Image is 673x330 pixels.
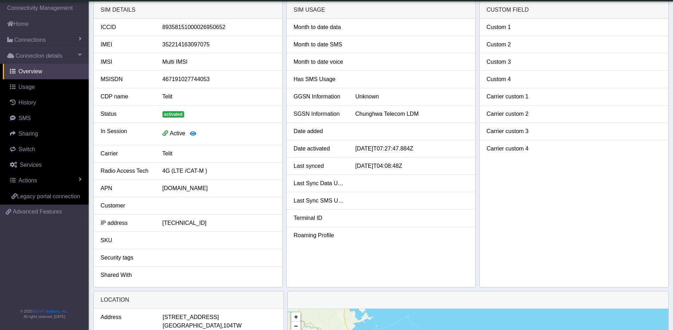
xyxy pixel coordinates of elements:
div: 89358151000026950652 [157,23,281,32]
div: Date activated [288,144,350,153]
div: Address [95,313,158,330]
a: Actions [3,173,89,188]
span: Legacy portal connection [17,193,80,199]
div: CDP name [95,92,157,101]
div: Telit [157,92,281,101]
div: [DOMAIN_NAME] [157,184,281,193]
div: Carrier [95,149,157,158]
div: [DATE]T07:27:47.884Z [350,144,474,153]
a: Sharing [3,126,89,142]
div: Last Sync SMS Usage [288,197,350,205]
div: Chunghwa Telecom LDM [350,110,474,118]
div: Last Sync Data Usage [288,179,350,188]
span: Overview [18,68,42,74]
div: In Session [95,127,157,141]
div: Carrier custom 4 [481,144,543,153]
div: Status [95,110,157,118]
div: Customer [95,201,157,210]
div: Radio Access Tech [95,167,157,175]
div: 352214163097075 [157,40,281,49]
span: [GEOGRAPHIC_DATA], [163,322,224,330]
div: Month to date voice [288,58,350,66]
div: Unknown [350,92,474,101]
div: Roaming Profile [288,231,350,240]
div: Custom 4 [481,75,543,84]
span: Switch [18,146,35,152]
span: Connections [14,36,46,44]
div: Last synced [288,162,350,170]
div: Terminal ID [288,214,350,222]
a: Telit IoT Solutions, Inc. [32,309,67,313]
div: Month to date data [288,23,350,32]
div: SGSN Information [288,110,350,118]
div: Has SMS Usage [288,75,350,84]
div: IMSI [95,58,157,66]
div: [DATE]T04:08:48Z [350,162,474,170]
div: Custom 3 [481,58,543,66]
div: Month to date SMS [288,40,350,49]
div: Custom 2 [481,40,543,49]
span: TW [233,322,242,330]
div: 467191027744053 [157,75,281,84]
a: Overview [3,64,89,79]
div: MSISDN [95,75,157,84]
div: SIM details [94,1,282,19]
div: Multi IMSI [157,58,281,66]
div: Date added [288,127,350,136]
div: Carrier custom 2 [481,110,543,118]
button: View session details [185,127,201,141]
font: Home [13,21,29,27]
div: APN [95,184,157,193]
span: [STREET_ADDRESS] [163,313,219,322]
span: Services [20,162,42,168]
a: Zoom in [291,312,300,322]
span: 104 [224,322,233,330]
div: [TECHNICAL_ID] [157,219,281,227]
div: Shared With [95,271,157,279]
div: Carrier custom 3 [481,127,543,136]
span: Connection details [16,52,62,60]
span: Actions [18,177,37,183]
span: Active [170,130,186,136]
div: IMEI [95,40,157,49]
div: Custom 1 [481,23,543,32]
span: Sharing [18,131,38,137]
div: SKU [95,236,157,245]
span: SMS [18,115,31,121]
span: Advanced Features [13,207,62,216]
div: Custom field [480,1,668,19]
a: History [3,95,89,110]
div: IP address [95,219,157,227]
a: Switch [3,142,89,157]
span: Usage [18,84,35,90]
a: SMS [3,110,89,126]
span: activated [162,111,184,118]
a: Services [3,157,89,173]
div: ICCID [95,23,157,32]
div: Telit [157,149,281,158]
a: Usage [3,79,89,95]
div: Security tags [95,254,157,262]
span: History [18,99,36,106]
div: LOCATION [94,291,283,309]
div: SIM usage [287,1,475,19]
div: Carrier custom 1 [481,92,543,101]
div: 4G (LTE /CAT-M ) [157,167,281,175]
div: GGSN Information [288,92,350,101]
